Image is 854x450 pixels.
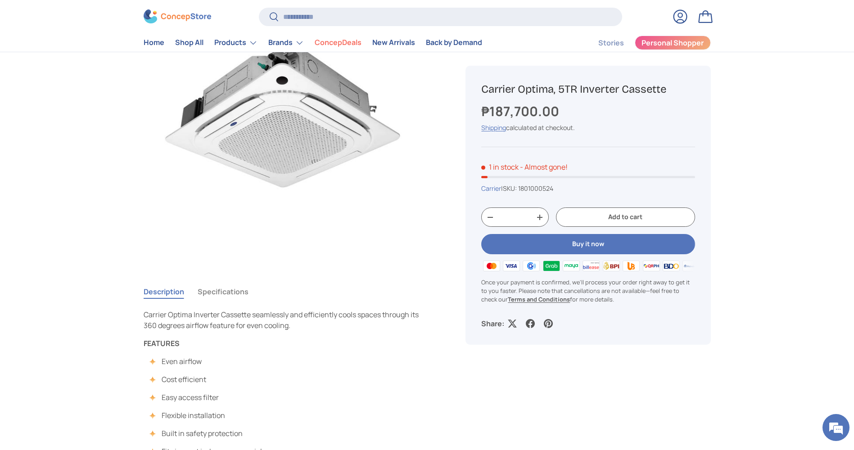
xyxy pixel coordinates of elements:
a: Home [144,34,164,52]
a: Back by Demand [426,34,482,52]
a: Terms and Conditions [508,295,570,303]
li: Even airflow [153,356,287,367]
img: metrobank [681,259,701,272]
p: Once your payment is confirmed, we'll process your order right away to get it to you faster. Plea... [481,278,695,304]
nav: Secondary [577,34,711,52]
li: Easy access filter [153,392,287,403]
a: Stories [598,34,624,52]
a: Personal Shopper [635,36,711,50]
span: 1801000524 [518,184,553,193]
div: Minimize live chat window [148,4,169,26]
div: Chat with us now [47,50,151,62]
img: visa [502,259,521,272]
div: calculated at checkout. [481,123,695,132]
summary: Brands [263,34,309,52]
img: master [481,259,501,272]
strong: FEATURES [144,338,180,348]
span: SKU: [503,184,517,193]
img: grabpay [541,259,561,272]
span: We're online! [52,113,124,204]
a: Shop All [175,34,203,52]
img: ubp [621,259,641,272]
img: qrph [641,259,661,272]
a: ConcepDeals [315,34,361,52]
h1: Carrier Optima, 5TR Inverter Cassette [481,82,695,96]
p: Carrier Optima Inverter Cassette seamlessly and efficiently cools spaces through its 360 degrees ... [144,309,423,331]
span: 1 in stock [481,162,519,172]
img: bpi [601,259,621,272]
button: Buy it now [481,234,695,254]
li: Cost efficient [153,374,287,385]
p: Share: [481,318,504,329]
strong: ₱187,700.00 [481,102,561,120]
button: Add to cart [556,208,695,227]
span: Personal Shopper [642,40,704,47]
summary: Products [209,34,263,52]
img: ConcepStore [144,10,211,24]
li: Flexible installation [153,410,287,421]
p: - Almost gone! [520,162,568,172]
a: Shipping [481,123,506,132]
img: maya [561,259,581,272]
img: gcash [521,259,541,272]
button: Description [144,281,184,302]
textarea: Type your message and hit 'Enter' [5,246,172,277]
img: billease [581,259,601,272]
li: Built in safety protection [153,428,287,439]
span: | [501,184,553,193]
nav: Primary [144,34,482,52]
a: New Arrivals [372,34,415,52]
button: Specifications [198,281,249,302]
a: Carrier [481,184,501,193]
img: bdo [661,259,681,272]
